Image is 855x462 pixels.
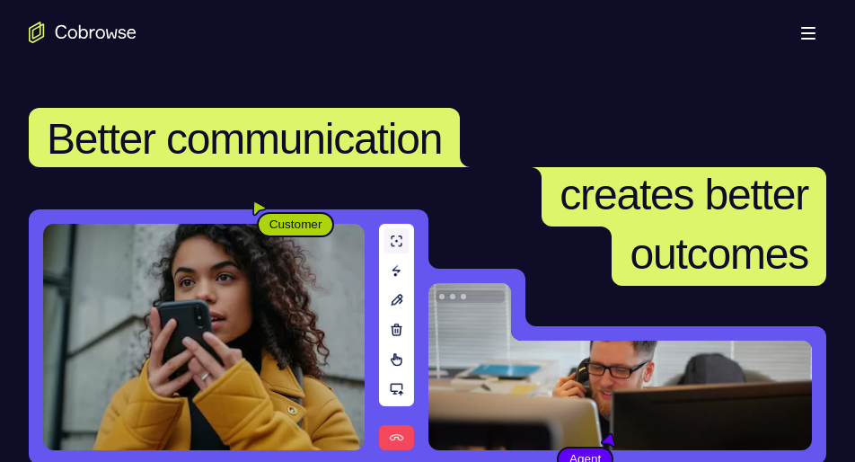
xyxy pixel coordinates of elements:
span: creates better [560,171,808,218]
a: Go to the home page [29,22,137,43]
span: outcomes [630,230,808,278]
img: A customer holding their phone [43,224,365,450]
img: A series of tools used in co-browsing sessions [379,224,414,450]
img: A customer support agent talking on the phone [428,283,812,450]
span: Better communication [47,115,442,163]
